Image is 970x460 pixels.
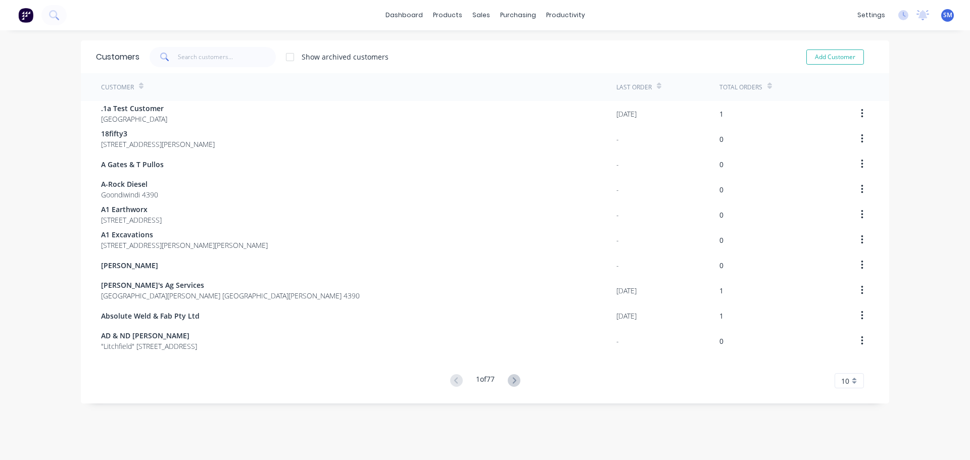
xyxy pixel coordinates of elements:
div: productivity [541,8,590,23]
button: Add Customer [806,49,864,65]
div: - [616,159,619,170]
span: 10 [841,376,849,386]
div: - [616,260,619,271]
div: 0 [719,210,723,220]
img: Factory [18,8,33,23]
span: .1a Test Customer [101,103,167,114]
div: [DATE] [616,285,637,296]
span: A1 Excavations [101,229,268,240]
span: [GEOGRAPHIC_DATA][PERSON_NAME] [GEOGRAPHIC_DATA][PERSON_NAME] 4390 [101,290,360,301]
span: A-Rock Diesel [101,179,158,189]
span: "Litchfield" [STREET_ADDRESS] [101,341,197,351]
div: - [616,336,619,346]
div: - [616,184,619,195]
span: SM [943,11,952,20]
div: Last Order [616,83,652,92]
div: Customers [96,51,139,63]
div: - [616,235,619,245]
span: 18fifty3 [101,128,215,139]
div: Show archived customers [302,52,389,62]
div: - [616,134,619,144]
span: [STREET_ADDRESS] [101,215,162,225]
span: AD & ND [PERSON_NAME] [101,330,197,341]
div: 0 [719,235,723,245]
div: 0 [719,159,723,170]
input: Search customers... [178,47,276,67]
div: 0 [719,336,723,346]
div: sales [467,8,495,23]
span: A Gates & T Pullos [101,159,164,170]
div: 1 [719,285,723,296]
div: settings [852,8,890,23]
div: - [616,210,619,220]
a: dashboard [380,8,428,23]
span: [PERSON_NAME] [101,260,158,271]
div: 1 [719,311,723,321]
div: Total Orders [719,83,762,92]
div: Customer [101,83,134,92]
span: [PERSON_NAME]'s Ag Services [101,280,360,290]
div: 0 [719,184,723,195]
div: products [428,8,467,23]
div: 0 [719,134,723,144]
span: Goondiwindi 4390 [101,189,158,200]
div: purchasing [495,8,541,23]
div: 1 [719,109,723,119]
span: A1 Earthworx [101,204,162,215]
span: Absolute Weld & Fab Pty Ltd [101,311,200,321]
span: [STREET_ADDRESS][PERSON_NAME][PERSON_NAME] [101,240,268,250]
span: [GEOGRAPHIC_DATA] [101,114,167,124]
div: [DATE] [616,311,637,321]
span: [STREET_ADDRESS][PERSON_NAME] [101,139,215,149]
div: [DATE] [616,109,637,119]
div: 0 [719,260,723,271]
div: 1 of 77 [476,374,495,388]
